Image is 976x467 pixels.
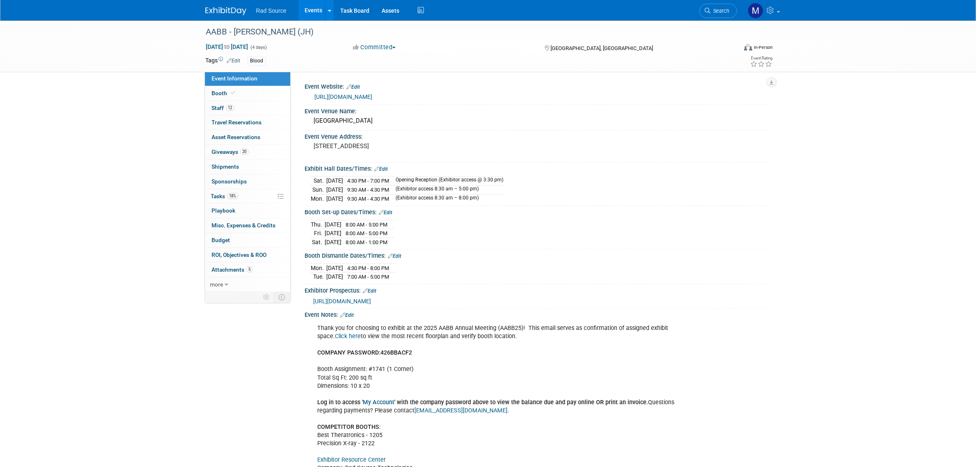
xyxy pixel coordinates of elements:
td: Sat. [311,176,326,185]
td: Sun. [311,185,326,195]
span: 4:30 PM - 7:00 PM [347,178,389,184]
span: 7:00 AM - 5:00 PM [347,274,389,280]
td: Toggle Event Tabs [273,292,290,302]
a: Edit [374,166,388,172]
td: Personalize Event Tab Strip [259,292,274,302]
span: Rad Source [256,7,287,14]
b: Log in to access ' ' with the company password above to view the balance due and pay online OR pr... [317,399,648,406]
div: Booth Set-up Dates/Times: [305,206,771,217]
td: [DATE] [325,238,341,246]
span: Asset Reservations [212,134,260,140]
span: Attachments [212,266,253,273]
a: Edit [346,84,360,90]
td: [DATE] [326,272,343,281]
td: Thu. [311,220,325,229]
td: Opening Reception (Exhibitor access @ 3:30 pm) [391,176,503,185]
a: Asset Reservations [205,130,290,144]
a: Giveaways20 [205,145,290,159]
a: Travel Reservations [205,115,290,130]
span: Playbook [212,207,235,214]
span: more [210,281,223,288]
a: Click here [335,333,361,340]
td: [DATE] [325,220,341,229]
i: Booth reservation complete [231,91,235,95]
b: COMPANY PASSWORD: [317,349,380,356]
span: Event Information [212,75,257,82]
b: BOOTHS [356,424,379,430]
td: Sat. [311,238,325,246]
span: Shipments [212,163,239,170]
div: [GEOGRAPHIC_DATA] [311,114,765,127]
a: Edit [388,253,401,259]
a: Shipments [205,160,290,174]
a: Edit [363,288,376,294]
a: Event Information [205,71,290,86]
a: Tasks18% [205,189,290,204]
span: Booth [212,90,237,96]
div: Event Rating [750,56,772,60]
span: 5 [246,266,253,272]
span: 12 [226,105,234,111]
span: 8:00 AM - 1:00 PM [346,239,387,245]
span: Staff [212,105,234,111]
span: Travel Reservations [212,119,262,126]
a: [URL][DOMAIN_NAME] [313,298,371,304]
td: [DATE] [326,176,343,185]
div: Blood [248,57,266,65]
b: COMPETITOR [317,424,354,430]
a: Booth [205,86,290,101]
a: ROI, Objectives & ROO [205,248,290,262]
span: Misc. Expenses & Credits [212,222,275,229]
a: My Account [363,399,394,406]
span: Tasks [211,193,238,199]
span: (4 days) [250,45,267,50]
span: 20 [240,149,248,155]
button: Committed [350,43,399,52]
a: Staff12 [205,101,290,115]
a: Edit [379,210,392,215]
td: [DATE] [326,185,343,195]
span: Giveaways [212,149,248,155]
span: to [223,43,231,50]
span: 4:30 PM - 8:00 PM [347,265,389,271]
div: Event Notes: [305,309,771,319]
a: Misc. Expenses & Credits [205,218,290,233]
span: 18% [227,193,238,199]
span: 9:30 AM - 4:30 PM [347,196,389,202]
img: Format-Inperson.png [744,44,752,50]
span: [GEOGRAPHIC_DATA], [GEOGRAPHIC_DATA] [551,45,653,51]
b: 426BBACF2 [380,349,412,356]
span: ROI, Objectives & ROO [212,252,266,258]
div: Event Format [689,43,773,55]
td: Fri. [311,229,325,238]
div: Event Venue Address: [305,130,771,141]
td: Tags [205,56,240,66]
span: Search [710,8,729,14]
span: Budget [212,237,230,243]
td: [DATE] [326,194,343,203]
a: Edit [340,312,354,318]
a: Edit [227,58,240,64]
a: Playbook [205,204,290,218]
td: Tue. [311,272,326,281]
div: Exhibitor Prospectus: [305,284,771,295]
div: Booth Dismantle Dates/Times: [305,250,771,260]
div: Event Website: [305,80,771,91]
a: Budget [205,233,290,247]
img: Melissa Conboy [748,3,763,18]
div: In-Person [753,44,773,50]
div: Exhibit Hall Dates/Times: [305,163,771,173]
a: Sponsorships [205,174,290,189]
a: more [205,277,290,292]
div: Event Venue Name: [305,105,771,115]
a: [EMAIL_ADDRESS][DOMAIN_NAME] [414,407,507,414]
span: 8:00 AM - 5:00 PM [346,222,387,228]
pre: [STREET_ADDRESS] [314,142,490,150]
td: Mon. [311,263,326,272]
td: [DATE] [325,229,341,238]
a: Attachments5 [205,263,290,277]
a: [URL][DOMAIN_NAME] [314,94,372,100]
img: ExhibitDay [205,7,246,15]
a: Exhibitor Resource Center [317,456,386,463]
